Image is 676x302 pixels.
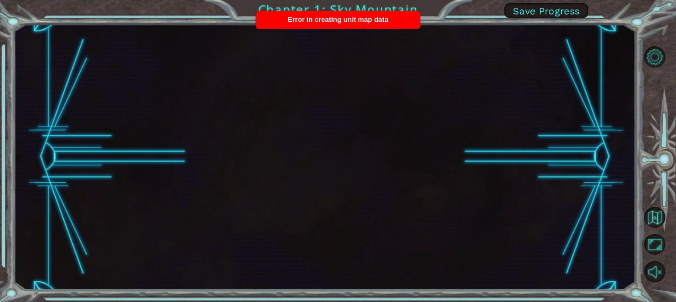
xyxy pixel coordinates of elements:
span: Save Progress [513,5,580,16]
a: Back to Map [646,204,676,231]
button: Maximize Browser [644,234,665,255]
button: Level Options [644,46,665,68]
span: Error in creating unit map data [288,15,388,23]
button: Save Progress [504,3,588,18]
button: Back to Map [644,207,665,228]
button: Unmute [644,261,665,282]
